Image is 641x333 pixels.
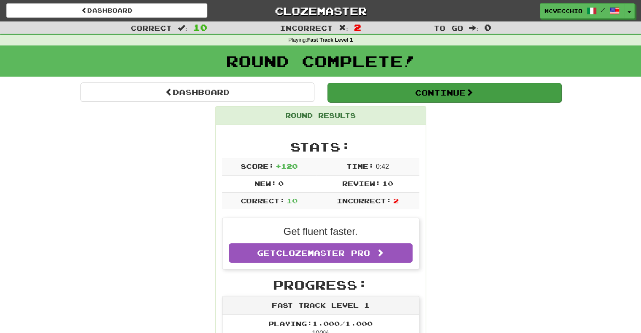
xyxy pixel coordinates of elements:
[354,22,361,32] span: 2
[484,22,491,32] span: 0
[229,243,413,263] a: GetClozemaster Pro
[307,37,353,43] strong: Fast Track Level 1
[434,24,463,32] span: To go
[544,7,582,15] span: McVecchio
[280,24,333,32] span: Incorrect
[229,224,413,239] p: Get fluent faster.
[222,278,419,292] h2: Progress:
[342,179,381,187] span: Review:
[376,163,389,170] span: 0 : 42
[382,179,393,187] span: 10
[220,3,421,18] a: Clozemaster
[540,3,624,19] a: McVecchio /
[337,197,392,205] span: Incorrect:
[339,24,348,32] span: :
[276,248,370,258] span: Clozemaster Pro
[216,107,426,125] div: Round Results
[276,162,298,170] span: + 120
[601,7,605,13] span: /
[241,197,284,205] span: Correct:
[178,24,187,32] span: :
[3,53,638,69] h1: Round Complete!
[131,24,172,32] span: Correct
[327,83,561,102] button: Continue
[223,296,419,315] div: Fast Track Level 1
[193,22,207,32] span: 10
[287,197,298,205] span: 10
[268,320,373,328] span: Playing: 1,000 / 1,000
[6,3,207,18] a: Dashboard
[469,24,478,32] span: :
[278,179,284,187] span: 0
[255,179,276,187] span: New:
[346,162,374,170] span: Time:
[393,197,399,205] span: 2
[80,83,314,102] a: Dashboard
[222,140,419,154] h2: Stats:
[241,162,274,170] span: Score:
